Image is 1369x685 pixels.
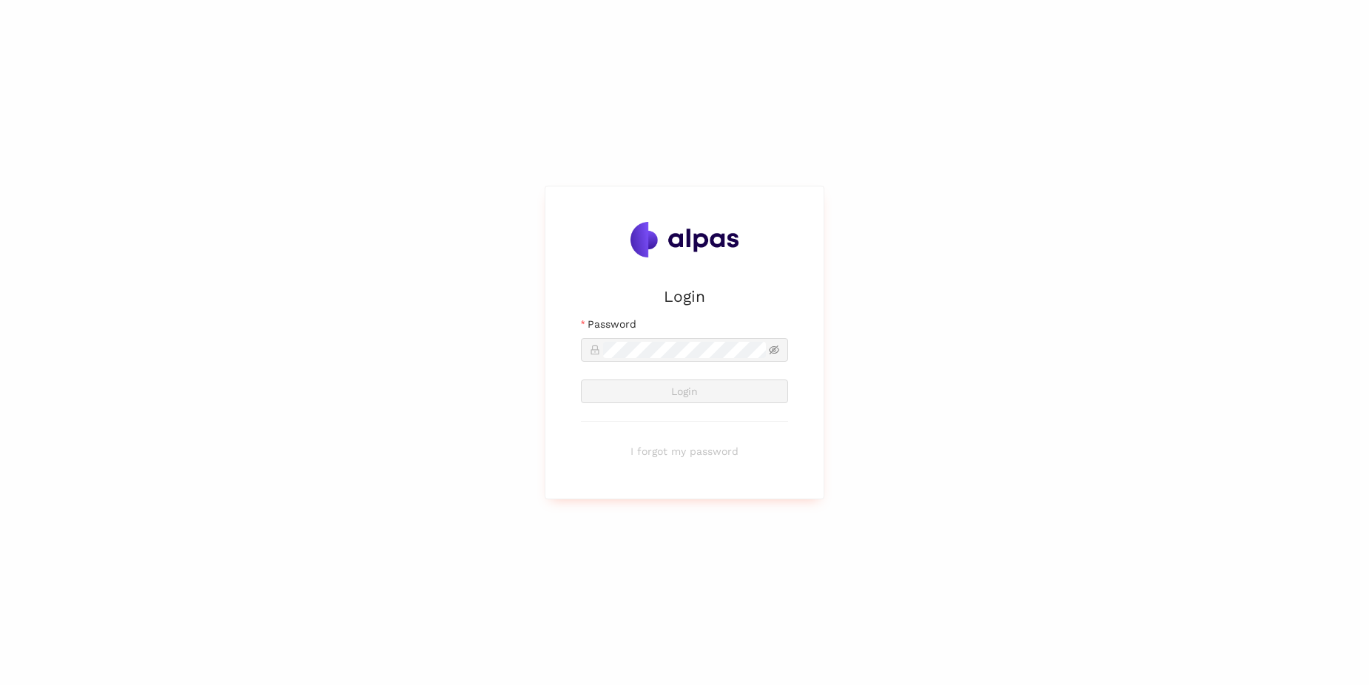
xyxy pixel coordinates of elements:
button: Login [581,379,788,403]
img: Alpas.ai Logo [630,222,739,257]
span: eye-invisible [769,345,779,355]
label: Password [581,316,636,332]
button: I forgot my password [581,439,788,463]
h2: Login [581,284,788,308]
span: lock [590,345,600,355]
input: Password [603,342,766,358]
